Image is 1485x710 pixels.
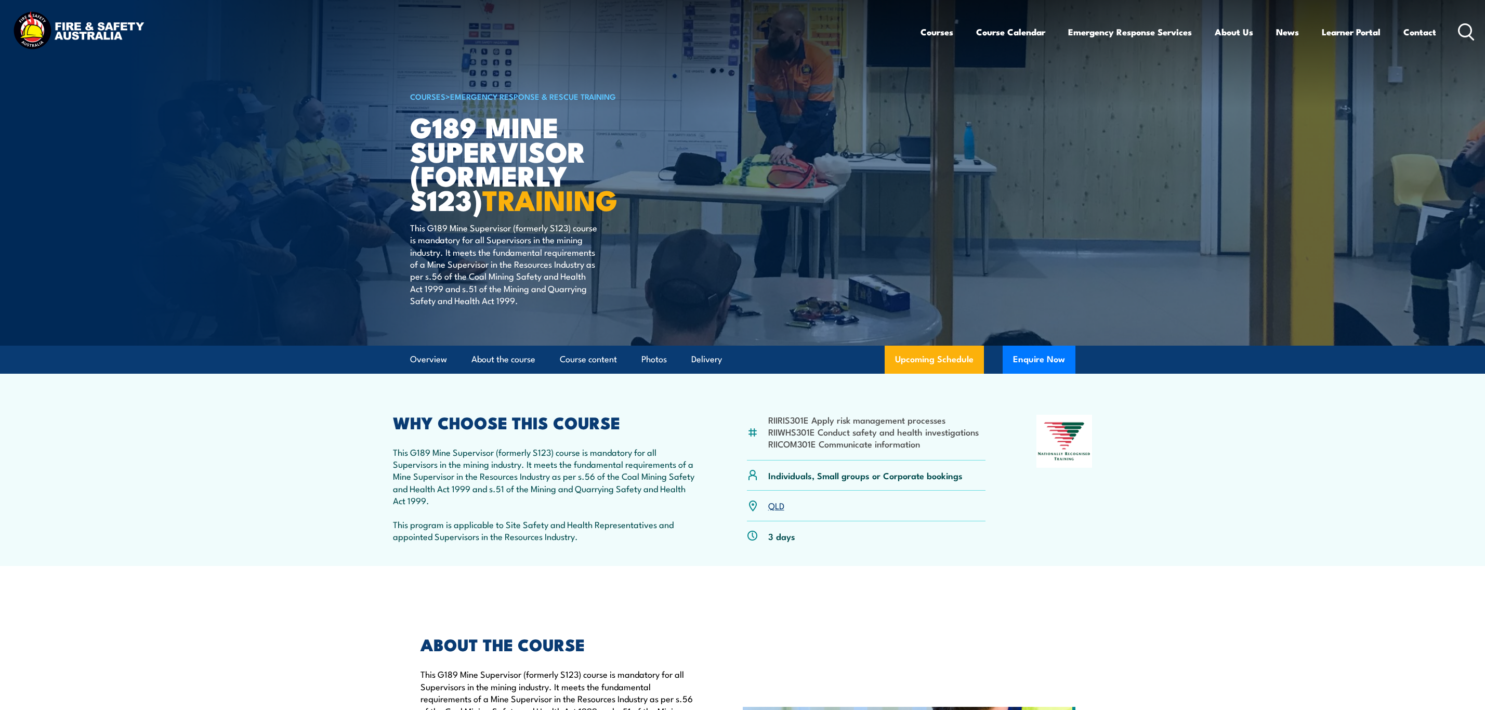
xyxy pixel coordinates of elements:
[1403,18,1436,46] a: Contact
[482,177,617,220] strong: TRAINING
[768,414,979,426] li: RIIRIS301E Apply risk management processes
[393,518,696,543] p: This program is applicable to Site Safety and Health Representatives and appointed Supervisors in...
[410,346,447,373] a: Overview
[410,90,445,102] a: COURSES
[691,346,722,373] a: Delivery
[641,346,667,373] a: Photos
[410,114,667,212] h1: G189 Mine Supervisor (formerly S123)
[420,637,695,651] h2: ABOUT THE COURSE
[768,469,963,481] p: Individuals, Small groups or Corporate bookings
[768,438,979,450] li: RIICOM301E Communicate information
[1003,346,1075,374] button: Enquire Now
[1276,18,1299,46] a: News
[1068,18,1192,46] a: Emergency Response Services
[410,90,667,102] h6: >
[768,426,979,438] li: RIIWHS301E Conduct safety and health investigations
[768,499,784,511] a: QLD
[560,346,617,373] a: Course content
[885,346,984,374] a: Upcoming Schedule
[410,221,600,307] p: This G189 Mine Supervisor (formerly S123) course is mandatory for all Supervisors in the mining i...
[1036,415,1093,468] img: Nationally Recognised Training logo.
[1215,18,1253,46] a: About Us
[450,90,616,102] a: Emergency Response & Rescue Training
[393,415,696,429] h2: WHY CHOOSE THIS COURSE
[1322,18,1381,46] a: Learner Portal
[471,346,535,373] a: About the course
[768,530,795,542] p: 3 days
[976,18,1045,46] a: Course Calendar
[921,18,953,46] a: Courses
[393,446,696,507] p: This G189 Mine Supervisor (formerly S123) course is mandatory for all Supervisors in the mining i...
